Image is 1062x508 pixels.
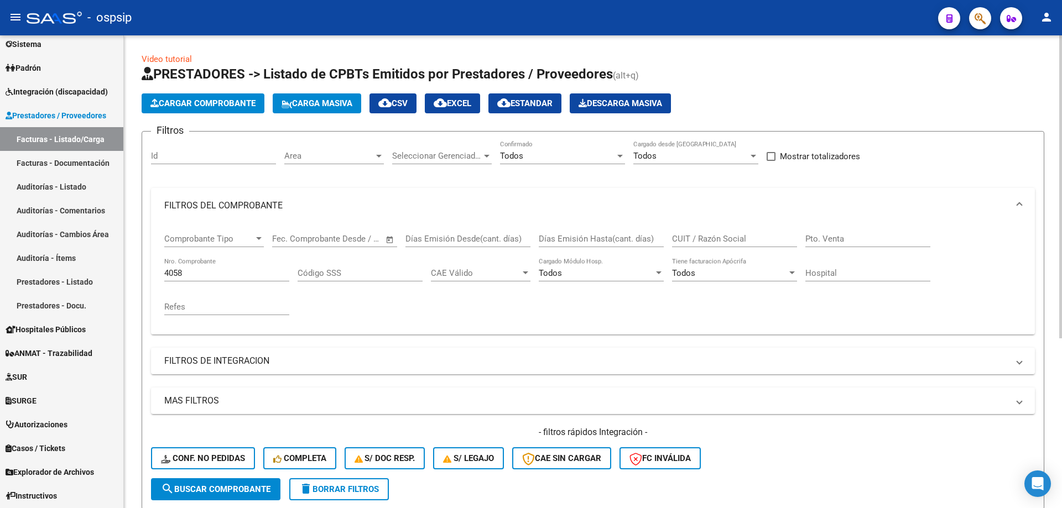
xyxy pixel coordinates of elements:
[780,150,860,163] span: Mostrar totalizadores
[284,151,374,161] span: Area
[443,453,494,463] span: S/ legajo
[6,371,27,383] span: SUR
[378,98,408,108] span: CSV
[434,96,447,109] mat-icon: cloud_download
[431,268,520,278] span: CAE Válido
[150,98,256,108] span: Cargar Comprobante
[6,418,67,431] span: Autorizaciones
[384,233,397,246] button: Open calendar
[6,323,86,336] span: Hospitales Públicos
[6,490,57,502] span: Instructivos
[512,447,611,469] button: CAE SIN CARGAR
[355,453,415,463] span: S/ Doc Resp.
[6,347,92,359] span: ANMAT - Trazabilidad
[299,482,313,495] mat-icon: delete
[378,96,392,109] mat-icon: cloud_download
[369,93,417,113] button: CSV
[539,268,562,278] span: Todos
[6,38,41,50] span: Sistema
[161,482,174,495] mat-icon: search
[9,11,22,24] mat-icon: menu
[6,466,94,478] span: Explorador de Archivos
[142,66,613,82] span: PRESTADORES -> Listado de CPBTs Emitidos por Prestadores / Proveedores
[161,484,270,494] span: Buscar Comprobante
[151,387,1035,414] mat-expansion-panel-header: MAS FILTROS
[273,93,361,113] button: Carga Masiva
[497,96,511,109] mat-icon: cloud_download
[1024,470,1051,497] div: Open Intercom Messenger
[434,98,471,108] span: EXCEL
[142,93,264,113] button: Cargar Comprobante
[570,93,671,113] button: Descarga Masiva
[425,93,480,113] button: EXCEL
[273,453,326,463] span: Completa
[619,447,701,469] button: FC Inválida
[161,453,245,463] span: Conf. no pedidas
[151,348,1035,374] mat-expansion-panel-header: FILTROS DE INTEGRACION
[151,123,189,138] h3: Filtros
[488,93,561,113] button: Estandar
[6,109,106,122] span: Prestadores / Proveedores
[672,268,695,278] span: Todos
[151,223,1035,334] div: FILTROS DEL COMPROBANTE
[6,442,65,454] span: Casos / Tickets
[151,188,1035,223] mat-expansion-panel-header: FILTROS DEL COMPROBANTE
[433,447,504,469] button: S/ legajo
[164,355,1008,367] mat-panel-title: FILTROS DE INTEGRACION
[299,484,379,494] span: Borrar Filtros
[151,447,255,469] button: Conf. no pedidas
[87,6,132,30] span: - ospsip
[142,54,192,64] a: Video tutorial
[282,98,352,108] span: Carga Masiva
[164,234,254,244] span: Comprobante Tipo
[629,453,691,463] span: FC Inválida
[318,234,372,244] input: End date
[497,98,553,108] span: Estandar
[613,70,639,81] span: (alt+q)
[522,453,601,463] span: CAE SIN CARGAR
[633,151,657,161] span: Todos
[289,478,389,500] button: Borrar Filtros
[6,62,41,74] span: Padrón
[164,200,1008,212] mat-panel-title: FILTROS DEL COMPROBANTE
[345,447,425,469] button: S/ Doc Resp.
[263,447,336,469] button: Completa
[579,98,662,108] span: Descarga Masiva
[6,86,108,98] span: Integración (discapacidad)
[272,234,308,244] input: Start date
[164,395,1008,407] mat-panel-title: MAS FILTROS
[570,93,671,113] app-download-masive: Descarga masiva de comprobantes (adjuntos)
[500,151,523,161] span: Todos
[392,151,482,161] span: Seleccionar Gerenciador
[1040,11,1053,24] mat-icon: person
[151,478,280,500] button: Buscar Comprobante
[151,426,1035,438] h4: - filtros rápidos Integración -
[6,395,37,407] span: SURGE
